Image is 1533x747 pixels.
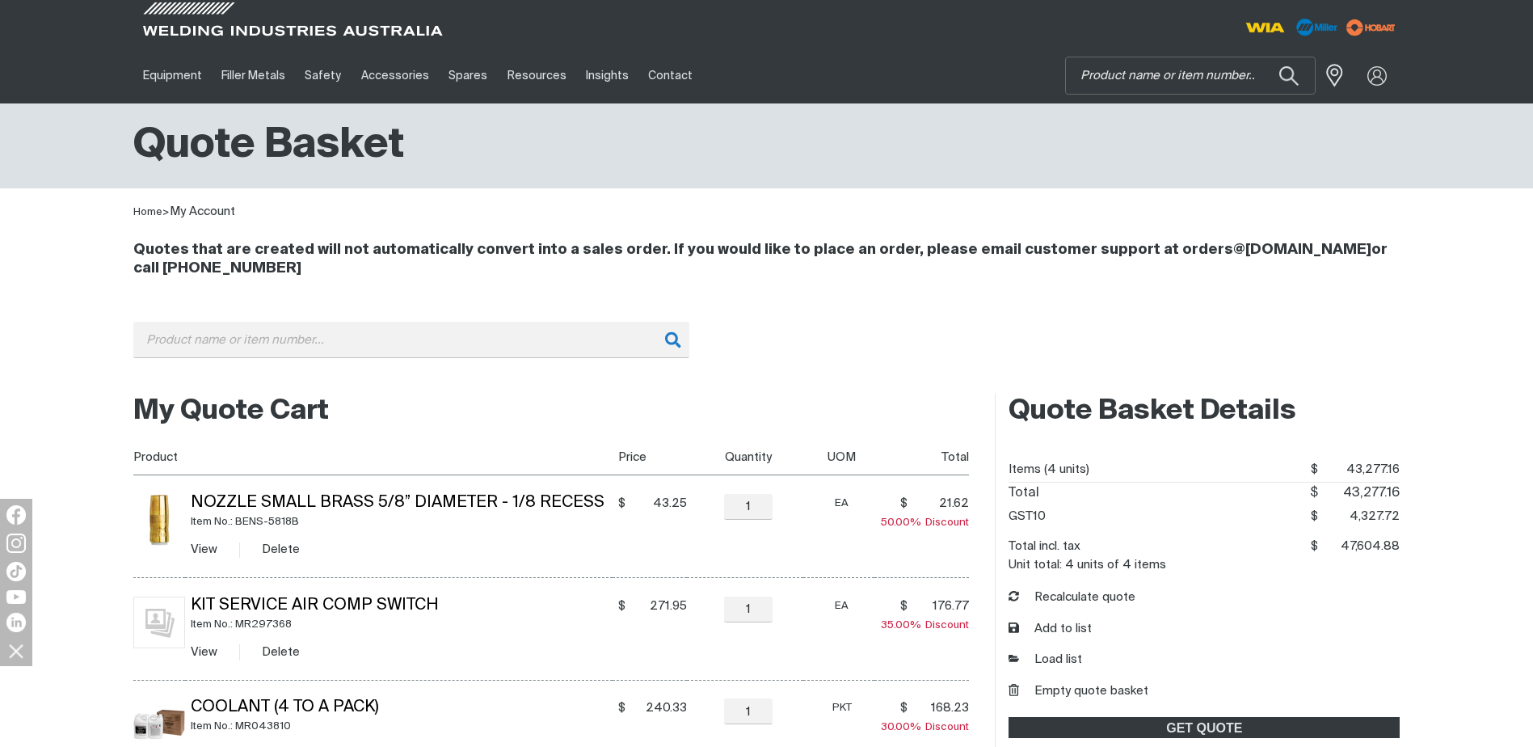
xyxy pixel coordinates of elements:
span: Discount [881,722,969,732]
span: 47,604.88 [1318,534,1400,559]
span: 43,277.16 [1318,483,1400,504]
img: YouTube [6,590,26,604]
span: GET QUOTE [1010,717,1398,738]
h2: My Quote Cart [133,394,970,429]
dt: GST10 [1009,504,1046,529]
img: No image for this product [133,597,185,648]
h4: Quotes that are created will not automatically convert into a sales order. If you would like to p... [133,241,1400,278]
span: 21.62 [912,496,969,512]
a: Spares [439,48,497,103]
img: miller [1341,15,1400,40]
a: Coolant (4 to a Pack) [191,699,379,715]
th: UOM [803,439,874,475]
img: Facebook [6,505,26,525]
span: $ [618,700,625,716]
div: Product or group for quick order [133,322,1400,382]
input: Product name or item number... [1066,57,1315,94]
span: $ [1310,487,1318,500]
div: EA [810,597,874,615]
span: Discount [881,620,969,631]
span: $ [900,598,908,614]
span: $ [1311,540,1318,552]
img: TikTok [6,562,26,581]
a: Safety [295,48,351,103]
span: $ [618,598,625,614]
button: Search products [1261,57,1316,95]
th: Quantity [687,439,803,475]
span: 30.00% [881,722,925,732]
span: 240.33 [630,700,687,716]
img: LinkedIn [6,613,26,632]
button: Delete Kit Service Air Comp Switch [262,643,300,661]
a: Home [133,207,162,217]
a: Resources [497,48,575,103]
dt: Total incl. tax [1009,534,1080,559]
button: Add to list [1009,620,1092,639]
span: Discount [881,517,969,528]
dt: Unit total: 4 units of 4 items [1009,559,1166,571]
input: Product name or item number... [133,322,689,358]
span: 50.00% [881,517,925,528]
img: Nozzle Small Brass 5/8” Diameter - 1/8 Recess [133,494,185,546]
a: Insights [576,48,638,103]
img: hide socials [2,637,30,665]
span: 4,327.72 [1318,504,1400,529]
span: $ [900,700,908,716]
div: Item No.: MR043810 [191,717,613,736]
a: View Nozzle Small Brass 5/8” Diameter - 1/8 Recess [191,543,217,555]
div: Item No.: BENS-5818B [191,513,613,531]
a: @[DOMAIN_NAME] [1233,243,1371,257]
button: Empty quote basket [1009,682,1148,701]
a: GET QUOTE [1009,717,1400,738]
span: $ [1311,463,1318,475]
a: Load list [1009,651,1082,669]
div: Item No.: MR297368 [191,615,613,634]
span: 43,277.16 [1318,458,1400,482]
a: Equipment [133,48,212,103]
a: Kit Service Air Comp Switch [191,597,439,614]
span: > [162,207,170,217]
a: Accessories [352,48,439,103]
a: View Kit Service Air Comp Switch [191,646,217,658]
div: PKT [810,698,874,717]
th: Price [613,439,687,475]
dt: Total [1009,483,1039,504]
th: Total [874,439,970,475]
a: My Account [170,205,235,217]
span: 176.77 [912,598,969,614]
div: EA [810,494,874,513]
button: Delete Nozzle Small Brass 5/8” Diameter - 1/8 Recess [262,540,300,559]
nav: Main [133,48,1084,103]
span: $ [900,496,908,512]
button: Recalculate quote [1009,589,1135,607]
th: Product [133,439,613,475]
span: $ [1311,510,1318,522]
span: 35.00% [881,620,925,631]
img: Instagram [6,534,26,553]
span: 271.95 [630,598,687,614]
dt: Items (4 units) [1009,458,1089,482]
h1: Quote Basket [133,120,404,172]
h2: Quote Basket Details [1009,394,1400,429]
a: Filler Metals [212,48,295,103]
span: $ [618,496,625,512]
span: 168.23 [912,700,969,716]
span: 43.25 [630,496,687,512]
a: Contact [638,48,702,103]
a: Nozzle Small Brass 5/8” Diameter - 1/8 Recess [191,495,604,511]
